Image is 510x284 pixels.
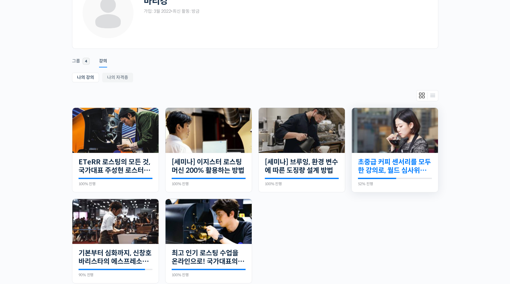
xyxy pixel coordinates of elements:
[172,182,246,186] div: 100% 진행
[99,58,107,67] div: 강의
[2,197,41,213] a: 홈
[79,249,152,266] a: 기본부터 심화까지, 신창호 바리스타의 에스프레소 AtoZ
[72,73,99,82] a: 나의 강의
[79,182,152,186] div: 100% 진행
[80,197,119,213] a: 설정
[171,8,173,14] span: •
[358,158,432,175] a: 초중급 커피 센서리를 모두 한 강의로, 월드 심사위원의 센서리 클래스
[265,182,339,186] div: 100% 진행
[57,207,64,212] span: 대화
[144,8,429,14] div: 가입: 3월 2022 최신 활동: 방금
[172,249,246,266] a: 최고 인기 로스팅 수업을 온라인으로! 국가대표의 로스팅 클래스
[416,90,438,101] div: Members directory secondary navigation
[79,273,152,277] div: 90% 진행
[102,73,133,82] a: 나의 자격증
[99,50,107,66] a: 강의
[172,158,246,175] a: [세미나] 이지스터 로스팅 머신 200% 활용하는 방법
[83,58,90,65] span: 4
[172,273,246,277] div: 100% 진행
[41,197,80,213] a: 대화
[358,182,432,186] div: 52% 진행
[20,206,23,211] span: 홈
[96,206,103,211] span: 설정
[79,158,152,175] a: ETeRR 로스팅의 모든 것, 국가대표 주성현 로스터의 심화 클래스
[265,158,339,175] a: [세미나] 브루잉, 환경 변수에 따른 도징량 설계 방법
[72,73,438,84] nav: Sub Menu
[72,50,90,66] a: 그룹 4
[72,58,80,67] div: 그룹
[72,50,438,66] nav: Primary menu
